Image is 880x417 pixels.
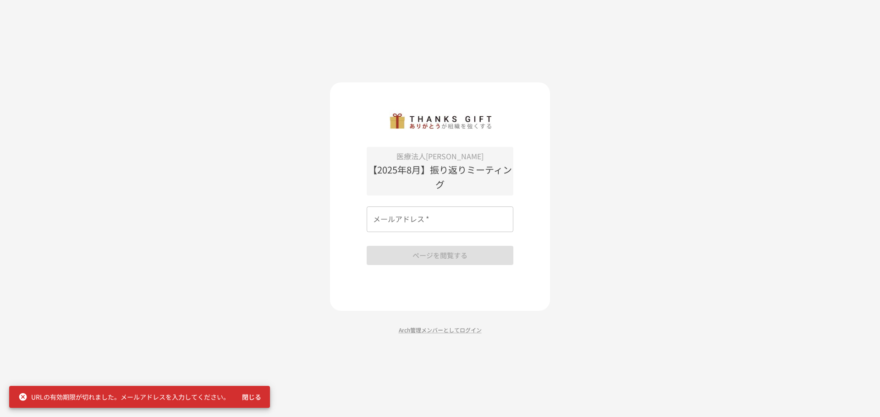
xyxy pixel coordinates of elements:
button: 閉じる [237,389,266,406]
p: Arch管理メンバーとしてログイン [330,325,550,334]
img: mMP1OxWUAhQbsRWCurg7vIHe5HqDpP7qZo7fRoNLXQh [384,110,496,134]
p: 【2025年8月】振り返りミーティング [367,162,513,192]
div: URLの有効期限が切れました。メールアドレスを入力してください。 [18,389,230,405]
p: 医療法人[PERSON_NAME] [367,151,513,162]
